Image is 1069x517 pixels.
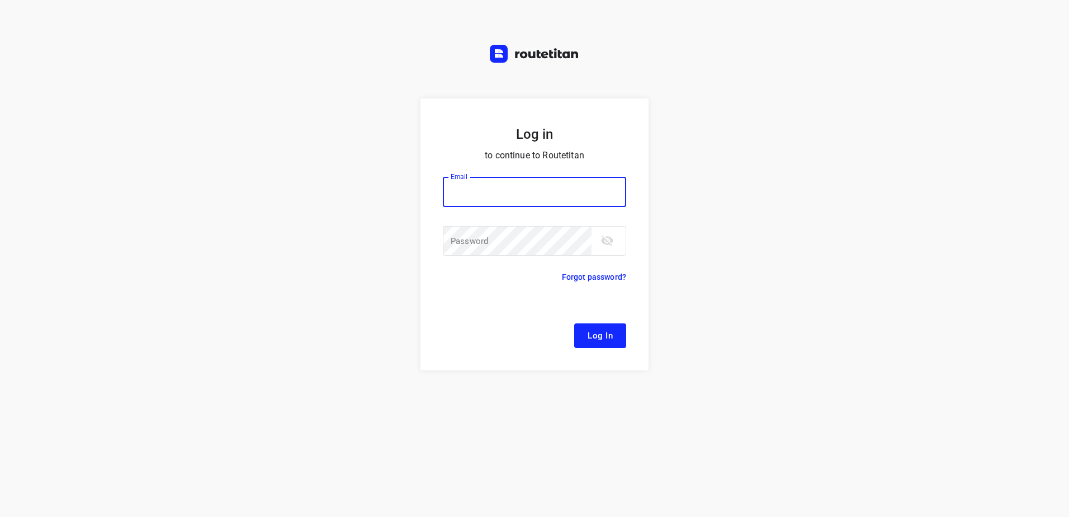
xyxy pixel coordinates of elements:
[490,45,579,63] img: Routetitan
[574,323,626,348] button: Log In
[443,125,626,143] h5: Log in
[588,328,613,343] span: Log In
[562,270,626,284] p: Forgot password?
[443,148,626,163] p: to continue to Routetitan
[596,229,618,252] button: toggle password visibility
